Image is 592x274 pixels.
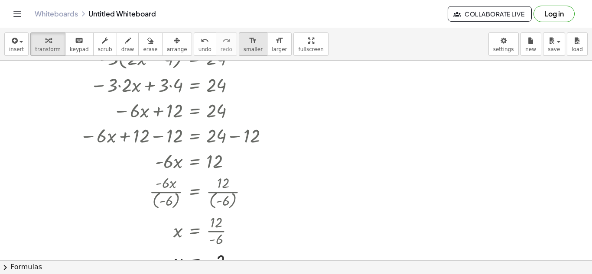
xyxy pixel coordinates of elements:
button: Collaborate Live [448,6,532,22]
button: scrub [93,32,117,56]
button: transform [30,32,65,56]
i: format_size [249,35,257,46]
span: insert [9,46,24,52]
button: undoundo [194,32,216,56]
i: format_size [275,35,283,46]
button: fullscreen [293,32,328,56]
span: transform [35,46,61,52]
span: load [572,46,583,52]
span: erase [143,46,157,52]
button: new [520,32,541,56]
span: fullscreen [298,46,323,52]
a: Whiteboards [35,10,78,18]
button: format_sizesmaller [239,32,267,56]
button: keyboardkeypad [65,32,94,56]
span: arrange [167,46,187,52]
i: undo [201,35,209,46]
button: arrange [162,32,192,56]
i: keyboard [75,35,83,46]
button: Log in [533,6,575,22]
span: draw [121,46,134,52]
span: new [525,46,536,52]
span: Collaborate Live [455,10,524,18]
button: insert [4,32,29,56]
button: redoredo [216,32,237,56]
span: scrub [98,46,112,52]
button: load [567,32,588,56]
button: save [543,32,565,56]
span: keypad [70,46,89,52]
button: format_sizelarger [267,32,292,56]
button: Toggle navigation [10,7,24,21]
span: undo [198,46,211,52]
span: save [548,46,560,52]
span: settings [493,46,514,52]
span: larger [272,46,287,52]
span: smaller [244,46,263,52]
button: settings [488,32,519,56]
button: erase [138,32,162,56]
i: redo [222,35,231,46]
button: draw [117,32,139,56]
span: redo [221,46,232,52]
